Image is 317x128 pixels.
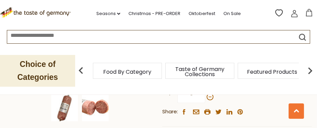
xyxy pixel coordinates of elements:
img: next arrow [303,64,317,77]
a: Taste of Germany Collections [173,67,227,77]
img: Stiglmeier "Suelze" German Head Cheese, 1 lb. [82,95,109,121]
a: Seasons [96,10,120,17]
a: Christmas - PRE-ORDER [128,10,180,17]
img: Stiglmeier "Suelze" German Head Cheese, 1 lb. [51,95,78,121]
span: Share: [162,108,178,116]
a: Oktoberfest [189,10,215,17]
img: previous arrow [74,64,88,77]
a: On Sale [223,10,241,17]
a: Food By Category [104,69,152,74]
a: Featured Products [247,69,298,74]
